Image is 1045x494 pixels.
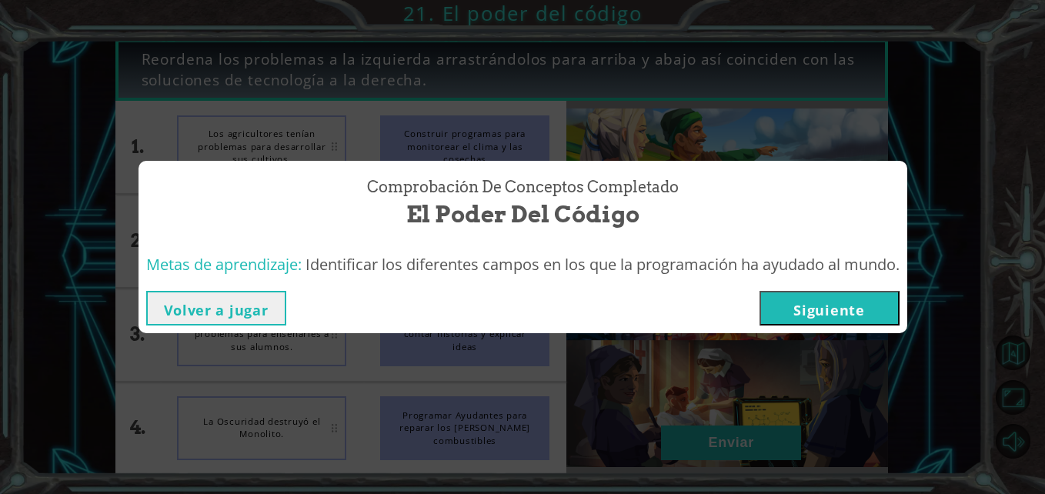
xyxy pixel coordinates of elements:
[760,291,900,325] button: Siguiente
[367,176,679,199] span: Comprobación de conceptos Completado
[305,254,900,275] span: Identificar los diferentes campos en los que la programación ha ayudado al mundo.
[146,254,302,275] span: Metas de aprendizaje:
[146,291,286,325] button: Volver a jugar
[406,198,639,231] span: El poder del código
